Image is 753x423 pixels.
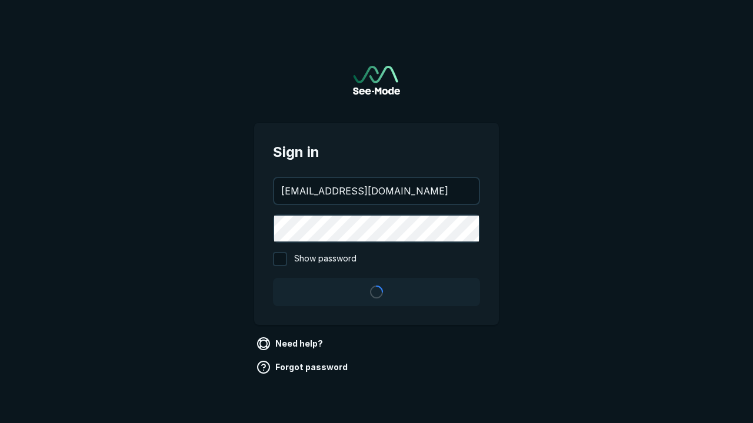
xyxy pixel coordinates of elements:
a: Go to sign in [353,66,400,95]
span: Sign in [273,142,480,163]
span: Show password [294,252,356,266]
a: Need help? [254,334,328,353]
a: Forgot password [254,358,352,377]
img: See-Mode Logo [353,66,400,95]
input: your@email.com [274,178,479,204]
